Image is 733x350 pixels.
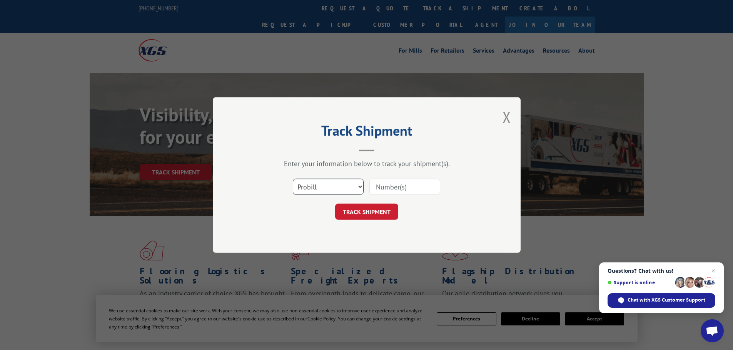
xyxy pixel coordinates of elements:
[608,280,672,285] span: Support is online
[251,125,482,140] h2: Track Shipment
[628,297,705,304] span: Chat with XGS Customer Support
[608,268,715,274] span: Questions? Chat with us!
[503,107,511,127] button: Close modal
[608,293,715,308] div: Chat with XGS Customer Support
[701,319,724,342] div: Open chat
[251,159,482,168] div: Enter your information below to track your shipment(s).
[335,204,398,220] button: TRACK SHIPMENT
[709,266,718,275] span: Close chat
[369,179,440,195] input: Number(s)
